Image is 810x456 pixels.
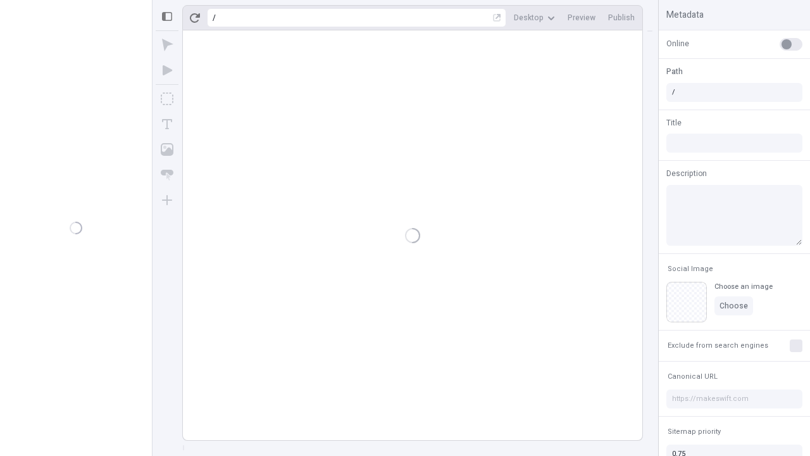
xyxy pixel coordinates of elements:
button: Canonical URL [665,369,720,384]
div: / [213,13,216,23]
span: Canonical URL [668,372,718,381]
button: Box [156,87,178,110]
button: Publish [603,8,640,27]
button: Choose [714,296,753,315]
span: Description [666,168,707,179]
span: Online [666,38,689,49]
button: Desktop [509,8,560,27]
button: Sitemap priority [665,424,723,440]
button: Button [156,163,178,186]
span: Social Image [668,264,713,274]
button: Preview [563,8,601,27]
button: Social Image [665,262,716,277]
div: Choose an image [714,282,773,291]
span: Title [666,117,682,129]
input: https://makeswift.com [666,389,802,408]
span: Desktop [514,13,544,23]
span: Sitemap priority [668,427,721,436]
button: Image [156,138,178,161]
span: Choose [720,301,748,311]
span: Publish [608,13,635,23]
button: Text [156,113,178,136]
span: Preview [568,13,595,23]
button: Exclude from search engines [665,338,771,353]
span: Exclude from search engines [668,341,768,350]
span: Path [666,66,683,77]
